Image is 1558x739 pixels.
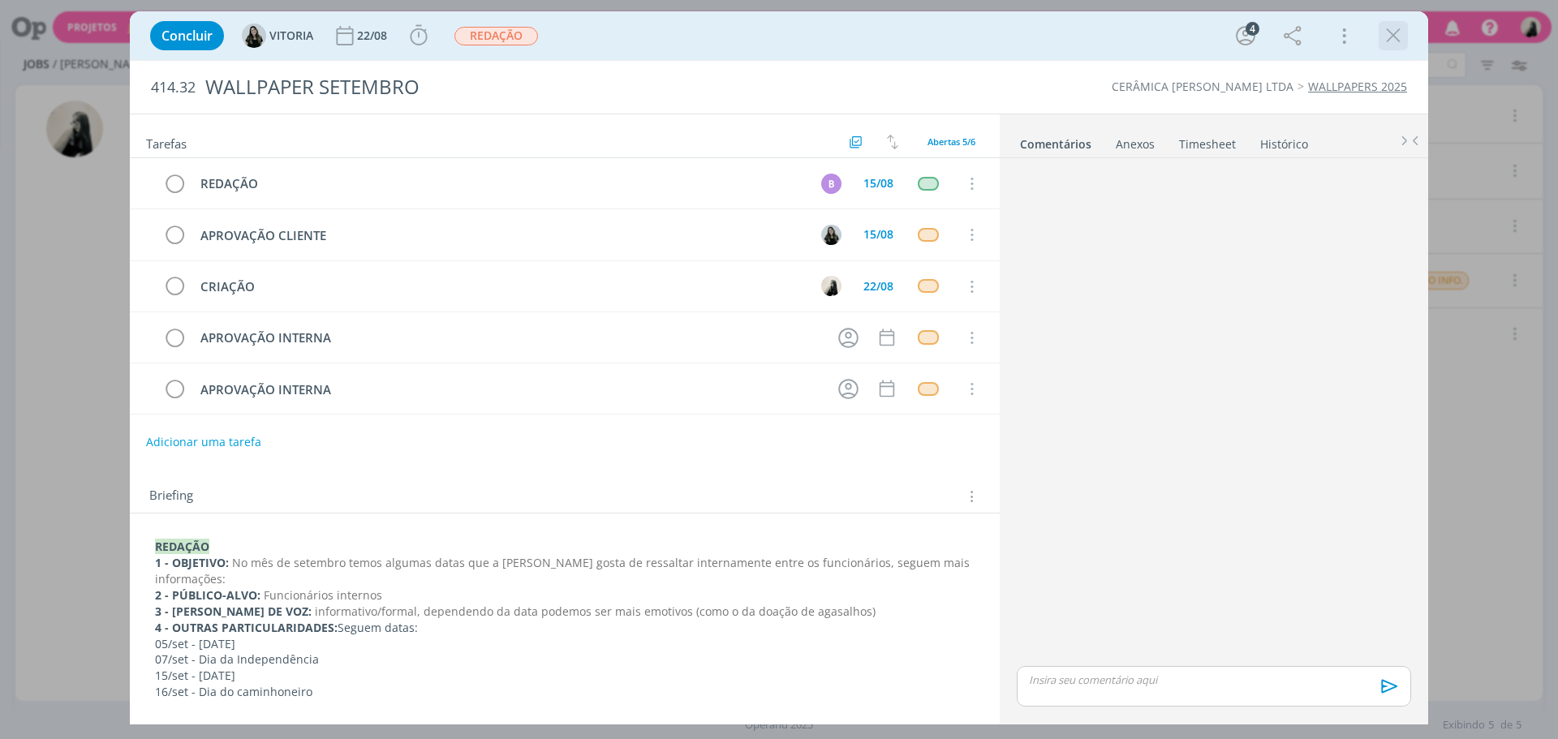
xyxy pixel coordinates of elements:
[193,328,823,348] div: APROVAÇÃO INTERNA
[155,620,338,635] strong: 4 - OUTRAS PARTICULARIDADES:
[130,11,1428,724] div: dialog
[155,539,209,554] strong: REDAÇÃO
[819,274,843,299] button: R
[193,277,806,297] div: CRIAÇÃO
[155,636,975,652] p: 05/set - [DATE]
[821,225,841,245] img: V
[1178,129,1237,153] a: Timesheet
[887,135,898,149] img: arrow-down-up.svg
[1246,22,1259,36] div: 4
[193,174,806,194] div: REDAÇÃO
[454,26,539,46] button: REDAÇÃO
[1259,129,1309,153] a: Histórico
[264,587,382,603] span: Funcionários internos
[242,24,266,48] img: V
[269,30,313,41] span: VITORIA
[1233,23,1259,49] button: 4
[155,555,973,586] span: No mês de setembro temos algumas datas que a [PERSON_NAME] gosta de ressaltar internamente entre ...
[357,30,390,41] div: 22/08
[151,79,196,97] span: 414.32
[193,380,823,400] div: APROVAÇÃO INTERNA
[161,29,213,42] span: Concluir
[155,555,229,570] strong: 1 - OBJETIVO:
[155,604,312,619] strong: 3 - [PERSON_NAME] DE VOZ:
[155,587,260,603] strong: 2 - PÚBLICO-ALVO:
[146,132,187,152] span: Tarefas
[821,174,841,194] div: B
[193,226,806,246] div: APROVAÇÃO CLIENTE
[819,222,843,247] button: V
[1116,136,1155,153] div: Anexos
[242,24,313,48] button: VVITORIA
[145,428,262,457] button: Adicionar uma tarefa
[1308,79,1407,94] a: WALLPAPERS 2025
[150,21,224,50] button: Concluir
[155,668,975,684] p: 15/set - [DATE]
[927,135,975,148] span: Abertas 5/6
[199,67,877,107] div: WALLPAPER SETEMBRO
[155,651,975,668] p: 07/set - Dia da Independência
[819,171,843,195] button: B
[863,229,893,240] div: 15/08
[863,281,893,292] div: 22/08
[155,684,975,700] p: 16/set - Dia do caminhoneiro
[315,604,876,619] span: informativo/formal, dependendo da data podemos ser mais emotivos (como o da doação de agasalhos)
[454,27,538,45] span: REDAÇÃO
[149,486,193,507] span: Briefing
[821,276,841,296] img: R
[1112,79,1293,94] a: CERÂMICA [PERSON_NAME] LTDA
[155,620,975,636] p: Seguem datas:
[863,178,893,189] div: 15/08
[1019,129,1092,153] a: Comentários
